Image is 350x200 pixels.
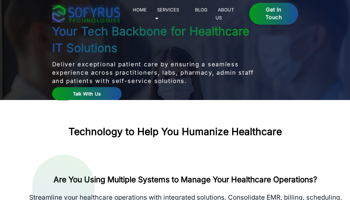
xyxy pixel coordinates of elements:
[249,3,298,25] a: Get in Touch
[155,6,179,22] a: Services 🞃
[130,6,149,14] a: Home
[215,6,234,22] a: About Us
[193,6,210,14] a: Blog
[52,87,122,101] a: Talk With Us
[52,5,120,23] img: sofyrus
[26,174,345,185] h2: Are You Using Multiple Systems to Manage Your Healthcare Operations?
[68,126,282,138] h2: Technology to Help You Humanize Healthcare
[52,60,257,85] p: Deliver exceptional patient care by ensuring a seamless experience across practitioners, labs, ph...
